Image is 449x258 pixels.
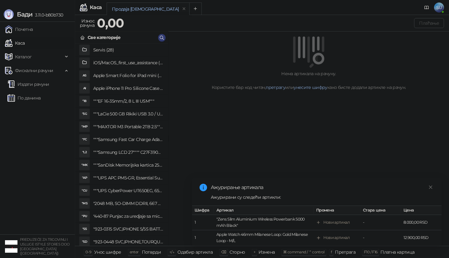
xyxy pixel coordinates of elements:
[428,185,433,189] span: close
[176,70,442,91] div: Нема артикала на рачуну. Користите бар код читач, или како бисте додали артикле на рачун.
[169,250,174,254] span: ↑/↓
[93,147,163,157] h4: """Samsung LCD 27"""" C27F390FHUXEN"""
[93,186,163,196] h4: """UPS CyberPower UT650EG, 650VA/360W , line-int., s_uko, desktop"""
[266,85,285,90] a: претрагу
[130,250,139,254] span: enter
[414,18,444,28] button: Плаћање
[93,96,163,106] h4: """EF 16-35mm/2, 8 L III USM"""
[192,231,214,246] td: 1
[180,6,188,12] button: remove
[93,198,163,208] h4: "2048 MB, SO-DIMM DDRII, 667 MHz, Napajanje 1,8 0,1 V, Latencija CL5"
[192,206,214,215] th: Шифра
[88,34,120,41] div: Све категорије
[380,248,414,256] div: Платна картица
[364,250,377,254] span: F10 / F16
[214,215,314,231] td: "Zens Slim Aluminium Wireless Powerbank 5000 mAh Black"
[211,184,434,191] div: Ажурирање артикала
[93,45,163,55] h4: Servis (28)
[32,12,63,18] span: 3.11.0-b80b730
[80,147,89,157] div: "L2
[80,83,89,93] div: AI
[177,248,213,256] div: Одабир артикла
[93,224,163,234] h4: "923-0315 SVC,IPHONE 5/5S BATTERY REMOVAL TRAY Držač za iPhone sa kojim se otvara display
[4,9,14,19] img: Logo
[434,2,444,12] span: SU
[79,17,96,29] div: Износ рачуна
[427,184,434,191] a: Close
[112,6,179,12] div: Продаја [DEMOGRAPHIC_DATA]
[422,2,432,12] a: Документација
[93,173,163,183] h4: """UPS APC PM5-GR, Essential Surge Arrest,5 utic_nica"""
[211,194,434,201] div: Ажурирани су следећи артикли:
[80,186,89,196] div: "CU
[335,248,355,256] div: Претрага
[189,2,202,15] button: Add tab
[323,220,350,226] div: Нови артикал
[93,58,163,68] h4: iOS/MacOS_first_use_assistance (4)
[93,71,163,80] h4: Apple Smart Folio for iPad mini (A17 Pro) - Sage
[15,51,32,63] span: Каталог
[17,11,32,18] span: Бади
[93,237,163,247] h4: "923-0448 SVC,IPHONE,TOURQUE DRIVER KIT .65KGF- CM Šrafciger "
[142,248,161,256] div: Потврди
[80,109,89,119] div: "5G
[283,250,325,254] span: ⌘ command / ⌃ control
[93,83,163,93] h4: Apple iPhone 11 Pro Silicone Case - Black
[15,64,53,77] span: Фискални рачуни
[401,206,442,215] th: Цена
[360,231,401,246] td: -
[7,92,41,104] a: По данима
[221,250,226,254] span: ⌫
[97,15,124,31] strong: 0,00
[214,206,314,215] th: Артикал
[85,250,91,254] span: 0-9
[401,231,442,246] td: 12.900,00 RSD
[5,37,25,49] a: Каса
[80,211,89,221] div: "PU
[75,44,168,246] div: grid
[253,250,255,254] span: +
[80,224,89,234] div: "S5
[20,237,70,256] small: PREDUZEĆE ZA TRGOVINU I USLUGE ISTYLE STORES DOO [GEOGRAPHIC_DATA] ([GEOGRAPHIC_DATA])
[323,235,350,241] div: Нови артикал
[214,231,314,246] td: Apple Watch 46mm Milanese Loop: Gold Milanese Loop - M/L
[80,198,89,208] div: "MS
[80,173,89,183] div: "AP
[80,71,89,80] div: AS
[94,248,121,256] div: Унос шифре
[258,248,275,256] div: Измена
[93,211,163,221] h4: "440-87 Punjac za uredjaje sa micro USB portom 4/1, Stand."
[192,215,214,231] td: 1
[80,160,89,170] div: "MK
[80,122,89,132] div: "MP
[200,184,207,191] span: info-circle
[7,78,49,90] a: Издати рачуни
[360,206,401,215] th: Стара цена
[229,248,245,256] div: Сторно
[93,109,163,119] h4: """LaCie 500 GB Rikiki USB 3.0 / Ultra Compact & Resistant aluminum / USB 3.0 / 2.5"""""""
[80,96,89,106] div: "18
[314,206,360,215] th: Промена
[80,134,89,144] div: "FC
[294,85,327,90] a: унесите шифру
[93,122,163,132] h4: """MAXTOR M3 Portable 2TB 2.5"""" crni eksterni hard disk HX-M201TCB/GM"""
[5,240,17,253] img: 64x64-companyLogo-77b92cf4-9946-4f36-9751-bf7bb5fd2c7d.png
[360,215,401,231] td: -
[93,160,163,170] h4: """SanDisk Memorijska kartica 256GB microSDXC sa SD adapterom SDSQXA1-256G-GN6MA - Extreme PLUS, ...
[90,5,102,10] div: Каса
[93,134,163,144] h4: """Samsung Fast Car Charge Adapter, brzi auto punja_, boja crna"""
[401,215,442,231] td: 8.000,00 RSD
[5,23,33,36] a: Почетна
[80,237,89,247] div: "SD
